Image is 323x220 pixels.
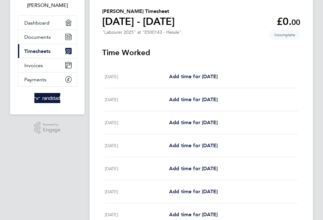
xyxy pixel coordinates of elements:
[169,96,218,103] a: Add time for [DATE]
[105,165,169,172] div: [DATE]
[43,122,61,127] span: Powered by
[169,119,218,125] span: Add time for [DATE]
[102,48,300,58] h3: Time Worked
[34,93,61,103] img: randstad-logo-retina.png
[24,20,50,26] span: Dashboard
[169,165,218,172] a: Add time for [DATE]
[24,62,43,68] span: Invoices
[169,188,218,194] span: Add time for [DATE]
[291,18,300,27] span: 00
[102,8,175,15] h2: [PERSON_NAME] Timesheet
[169,211,218,217] span: Add time for [DATE]
[18,30,77,44] a: Documents
[277,15,300,27] app-decimal: £0.
[18,58,77,72] a: Invoices
[18,44,77,58] a: Timesheets
[18,93,77,103] a: Go to home page
[24,48,50,54] span: Timesheets
[169,73,218,79] span: Add time for [DATE]
[169,165,218,171] span: Add time for [DATE]
[24,34,51,40] span: Documents
[34,122,61,134] a: Powered byEngage
[169,211,218,218] a: Add time for [DATE]
[169,119,218,126] a: Add time for [DATE]
[169,188,218,195] a: Add time for [DATE]
[18,72,77,86] a: Payments
[18,16,77,30] a: Dashboard
[24,77,46,83] span: Payments
[169,142,218,148] span: Add time for [DATE]
[105,142,169,149] div: [DATE]
[105,73,169,80] div: [DATE]
[105,211,169,218] div: [DATE]
[269,30,300,40] span: This timesheet is Incomplete.
[169,142,218,149] a: Add time for [DATE]
[105,96,169,103] div: [DATE]
[102,30,181,35] div: "Labourer 2025" at "E500143 - Hessle"
[18,2,77,9] span: Dennis Margerison
[105,119,169,126] div: [DATE]
[169,73,218,80] a: Add time for [DATE]
[43,127,61,133] span: Engage
[169,96,218,102] span: Add time for [DATE]
[102,15,175,28] h1: [DATE] - [DATE]
[105,188,169,195] div: [DATE]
